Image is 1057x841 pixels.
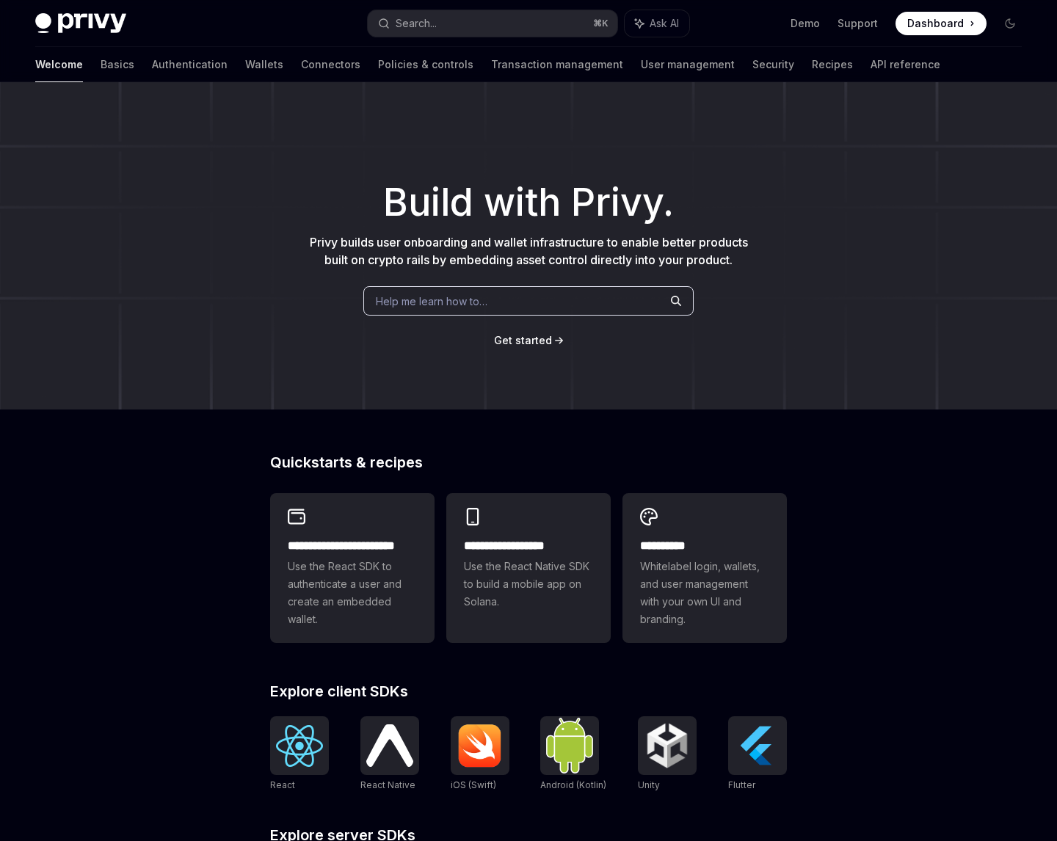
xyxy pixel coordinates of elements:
[276,725,323,767] img: React
[396,15,437,32] div: Search...
[540,779,606,790] span: Android (Kotlin)
[791,16,820,31] a: Demo
[494,333,552,348] a: Get started
[270,716,329,793] a: ReactReact
[644,722,691,769] img: Unity
[593,18,609,29] span: ⌘ K
[871,47,940,82] a: API reference
[310,235,748,267] span: Privy builds user onboarding and wallet infrastructure to enable better products built on crypto ...
[376,294,487,309] span: Help me learn how to…
[540,716,606,793] a: Android (Kotlin)Android (Kotlin)
[360,779,415,790] span: React Native
[638,779,660,790] span: Unity
[35,47,83,82] a: Welcome
[491,47,623,82] a: Transaction management
[35,13,126,34] img: dark logo
[998,12,1022,35] button: Toggle dark mode
[270,779,295,790] span: React
[650,16,679,31] span: Ask AI
[728,716,787,793] a: FlutterFlutter
[812,47,853,82] a: Recipes
[101,47,134,82] a: Basics
[752,47,794,82] a: Security
[383,189,674,216] span: Build with Privy.
[360,716,419,793] a: React NativeReact Native
[451,779,496,790] span: iOS (Swift)
[641,47,735,82] a: User management
[638,716,697,793] a: UnityUnity
[838,16,878,31] a: Support
[640,558,769,628] span: Whitelabel login, wallets, and user management with your own UI and branding.
[451,716,509,793] a: iOS (Swift)iOS (Swift)
[368,10,617,37] button: Search...⌘K
[152,47,228,82] a: Authentication
[728,779,755,790] span: Flutter
[464,558,593,611] span: Use the React Native SDK to build a mobile app on Solana.
[907,16,964,31] span: Dashboard
[270,684,408,699] span: Explore client SDKs
[457,724,504,768] img: iOS (Swift)
[625,10,689,37] button: Ask AI
[734,722,781,769] img: Flutter
[546,718,593,773] img: Android (Kotlin)
[245,47,283,82] a: Wallets
[366,724,413,766] img: React Native
[301,47,360,82] a: Connectors
[446,493,611,643] a: **** **** **** ***Use the React Native SDK to build a mobile app on Solana.
[378,47,473,82] a: Policies & controls
[270,455,423,470] span: Quickstarts & recipes
[494,334,552,346] span: Get started
[896,12,987,35] a: Dashboard
[288,558,417,628] span: Use the React SDK to authenticate a user and create an embedded wallet.
[622,493,787,643] a: **** *****Whitelabel login, wallets, and user management with your own UI and branding.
